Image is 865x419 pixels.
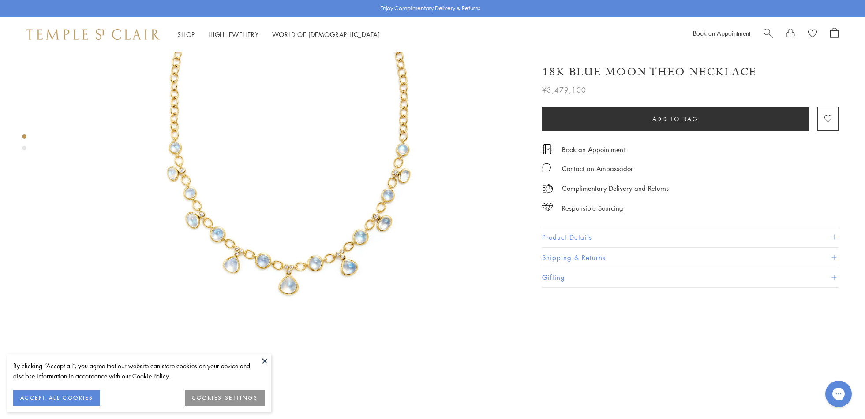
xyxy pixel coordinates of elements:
[380,4,480,13] p: Enjoy Complimentary Delivery & Returns
[821,378,856,410] iframe: Gorgias live chat messenger
[562,203,623,214] div: Responsible Sourcing
[26,29,160,40] img: Temple St. Clair
[562,183,669,194] p: Complimentary Delivery and Returns
[542,107,809,131] button: Add to bag
[208,30,259,39] a: High JewelleryHigh Jewellery
[542,183,553,194] img: icon_delivery.svg
[13,390,100,406] button: ACCEPT ALL COOKIES
[562,163,633,174] div: Contact an Ambassador
[562,145,625,154] a: Book an Appointment
[693,29,750,37] a: Book an Appointment
[542,84,586,96] span: ¥3,479,100
[542,144,553,154] img: icon_appointment.svg
[542,267,839,287] button: Gifting
[542,227,839,247] button: Product Details
[185,390,265,406] button: COOKIES SETTINGS
[764,28,773,41] a: Search
[13,361,265,381] div: By clicking “Accept all”, you agree that our website can store cookies on your device and disclos...
[542,248,839,267] button: Shipping & Returns
[22,132,26,157] div: Product gallery navigation
[542,64,756,80] h1: 18K Blue Moon Theo Necklace
[177,30,195,39] a: ShopShop
[272,30,380,39] a: World of [DEMOGRAPHIC_DATA]World of [DEMOGRAPHIC_DATA]
[808,28,817,41] a: View Wishlist
[652,114,699,124] span: Add to bag
[830,28,839,41] a: Open Shopping Bag
[542,203,553,211] img: icon_sourcing.svg
[177,29,380,40] nav: Main navigation
[542,163,551,172] img: MessageIcon-01_2.svg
